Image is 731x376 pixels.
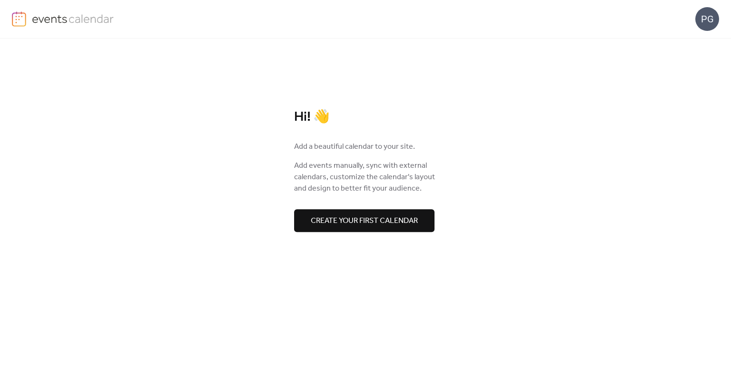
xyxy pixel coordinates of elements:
[311,215,418,227] span: Create your first calendar
[695,7,719,31] div: PG
[32,11,114,26] img: logo-type
[294,160,437,194] span: Add events manually, sync with external calendars, customize the calendar's layout and design to ...
[294,109,437,125] div: Hi! 👋
[294,209,435,232] button: Create your first calendar
[294,141,415,153] span: Add a beautiful calendar to your site.
[12,11,26,27] img: logo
